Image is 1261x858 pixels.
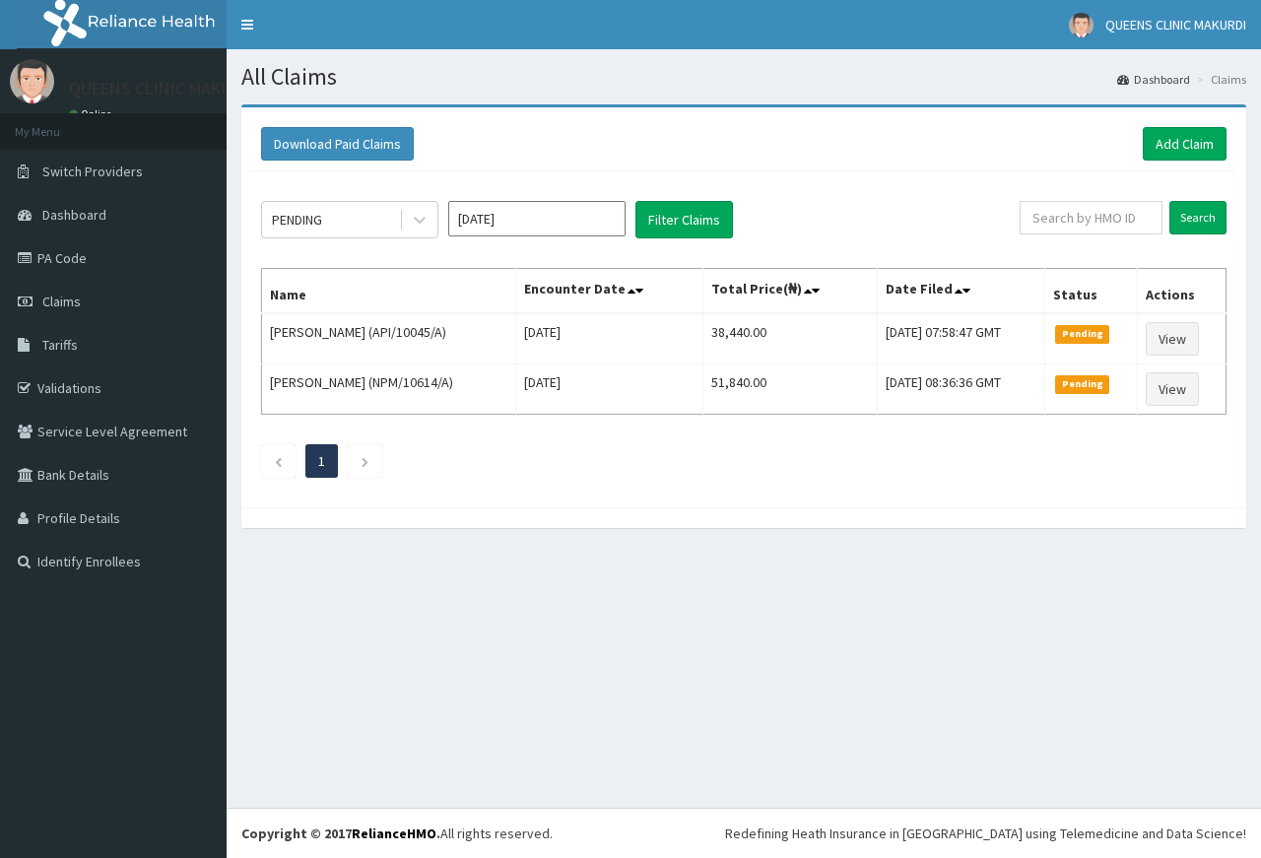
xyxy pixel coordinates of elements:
strong: Copyright © 2017 . [241,825,440,842]
th: Encounter Date [515,269,703,314]
td: 38,440.00 [703,313,878,364]
a: Page 1 is your current page [318,452,325,470]
td: [PERSON_NAME] (NPM/10614/A) [262,364,516,415]
p: QUEENS CLINIC MAKURDI [69,80,257,98]
span: Tariffs [42,336,78,354]
li: Claims [1192,71,1246,88]
th: Date Filed [878,269,1045,314]
td: [DATE] 08:36:36 GMT [878,364,1045,415]
span: QUEENS CLINIC MAKURDI [1105,16,1246,33]
button: Filter Claims [635,201,733,238]
input: Select Month and Year [448,201,626,236]
a: Previous page [274,452,283,470]
footer: All rights reserved. [227,808,1261,858]
a: Next page [361,452,369,470]
img: User Image [10,59,54,103]
input: Search [1169,201,1227,234]
button: Download Paid Claims [261,127,414,161]
a: RelianceHMO [352,825,436,842]
a: Dashboard [1117,71,1190,88]
span: Pending [1055,325,1109,343]
a: Online [69,107,116,121]
td: [PERSON_NAME] (API/10045/A) [262,313,516,364]
input: Search by HMO ID [1020,201,1162,234]
td: [DATE] [515,364,703,415]
td: [DATE] 07:58:47 GMT [878,313,1045,364]
span: Switch Providers [42,163,143,180]
th: Status [1045,269,1137,314]
th: Actions [1137,269,1226,314]
h1: All Claims [241,64,1246,90]
span: Pending [1055,375,1109,393]
span: Claims [42,293,81,310]
td: [DATE] [515,313,703,364]
span: Dashboard [42,206,106,224]
div: Redefining Heath Insurance in [GEOGRAPHIC_DATA] using Telemedicine and Data Science! [725,824,1246,843]
a: View [1146,322,1199,356]
div: PENDING [272,210,322,230]
a: View [1146,372,1199,406]
th: Total Price(₦) [703,269,878,314]
a: Add Claim [1143,127,1227,161]
th: Name [262,269,516,314]
td: 51,840.00 [703,364,878,415]
img: User Image [1069,13,1094,37]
